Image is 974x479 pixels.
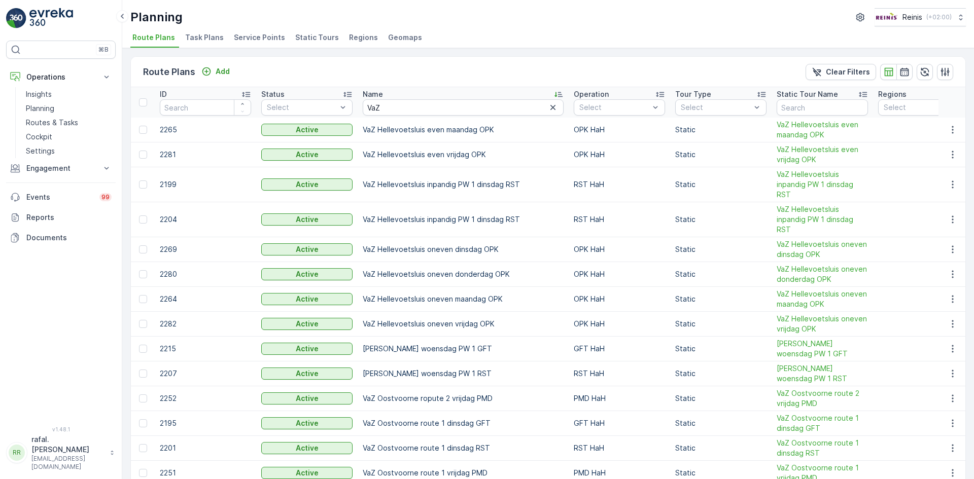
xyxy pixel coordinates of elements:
[216,66,230,77] p: Add
[358,237,569,262] td: VaZ Hellevoetsluis oneven dinsdag OPK
[363,89,383,99] p: Name
[130,9,183,25] p: Planning
[806,64,876,80] button: Clear Filters
[670,262,772,287] td: Static
[826,67,870,77] p: Clear Filters
[670,411,772,436] td: Static
[155,436,256,461] td: 2201
[777,438,868,458] a: VaZ Oostvoorne route 1 dinsdag RST
[6,8,26,28] img: logo
[777,120,868,140] a: VaZ Hellevoetsluis even maandag OPK
[155,287,256,312] td: 2264
[139,215,147,224] div: Toggle Row Selected
[261,149,353,161] button: Active
[261,243,353,255] button: Active
[261,417,353,429] button: Active
[101,193,110,201] p: 99
[296,179,319,190] p: Active
[569,361,670,386] td: RST HaH
[31,434,105,455] p: rafal.[PERSON_NAME]
[139,320,147,328] div: Toggle Row Selected
[139,180,147,189] div: Toggle Row Selected
[777,289,868,309] a: VaZ Hellevoetsluis oneven maandag OPK
[358,262,569,287] td: VaZ Hellevoetsluis oneven donderdag OPK
[777,89,838,99] p: Static Tour Name
[139,394,147,402] div: Toggle Row Selected
[296,269,319,279] p: Active
[26,146,55,156] p: Settings
[261,343,353,355] button: Active
[670,202,772,237] td: Static
[777,314,868,334] a: VaZ Hellevoetsluis oneven vrijdag OPK
[22,116,116,130] a: Routes & Tasks
[6,158,116,178] button: Engagement
[261,293,353,305] button: Active
[777,239,868,260] span: VaZ Hellevoetsluis oneven dinsdag OPK
[670,118,772,142] td: Static
[261,442,353,454] button: Active
[358,436,569,461] td: VaZ Oostvoorne route 1 dinsdag RST
[296,418,319,428] p: Active
[26,212,112,223] p: Reports
[139,270,147,278] div: Toggle Row Selected
[132,32,175,43] span: Route Plans
[388,32,422,43] span: Geomaps
[139,444,147,452] div: Toggle Row Selected
[296,393,319,403] p: Active
[296,125,319,135] p: Active
[155,262,256,287] td: 2280
[26,118,78,128] p: Routes & Tasks
[670,386,772,411] td: Static
[349,32,378,43] span: Regions
[675,89,711,99] p: Tour Type
[670,312,772,337] td: Static
[26,103,54,114] p: Planning
[31,455,105,471] p: [EMAIL_ADDRESS][DOMAIN_NAME]
[777,169,868,200] a: VaZ Hellevoetsluis inpandig PW 1 dinsdag RST
[875,8,966,26] button: Reinis(+02:00)
[185,32,224,43] span: Task Plans
[777,388,868,409] a: VaZ Oostvoorne route 2 vrijdag PMD
[670,167,772,202] td: Static
[670,436,772,461] td: Static
[777,144,868,165] span: VaZ Hellevoetsluis even vrijdag OPK
[26,163,95,173] p: Engagement
[777,339,868,359] a: VaZ Nieuwenhoorn woensdag PW 1 GFT
[139,126,147,134] div: Toggle Row Selected
[155,411,256,436] td: 2195
[234,32,285,43] span: Service Points
[777,99,868,116] input: Search
[363,99,564,116] input: Search
[261,392,353,404] button: Active
[358,386,569,411] td: VaZ Oostvoorne ropute 2 vrijdag PMD
[155,167,256,202] td: 2199
[155,237,256,262] td: 2269
[777,413,868,433] span: VaZ Oostvoorne route 1 dinsdag GFT
[569,337,670,361] td: GFT HaH
[670,142,772,167] td: Static
[22,87,116,101] a: Insights
[267,102,337,113] p: Select
[261,367,353,380] button: Active
[569,262,670,287] td: OPK HaH
[777,363,868,384] span: [PERSON_NAME] woensdag PW 1 RST
[296,369,319,379] p: Active
[197,65,234,78] button: Add
[261,318,353,330] button: Active
[358,312,569,337] td: VaZ Hellevoetsluis oneven vrijdag OPK
[296,344,319,354] p: Active
[139,370,147,378] div: Toggle Row Selected
[6,426,116,432] span: v 1.48.1
[29,8,73,28] img: logo_light-DOdMpM7g.png
[143,65,195,79] p: Route Plans
[358,361,569,386] td: [PERSON_NAME] woensdag PW 1 RST
[139,419,147,427] div: Toggle Row Selected
[878,89,907,99] p: Regions
[569,312,670,337] td: OPK HaH
[155,142,256,167] td: 2281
